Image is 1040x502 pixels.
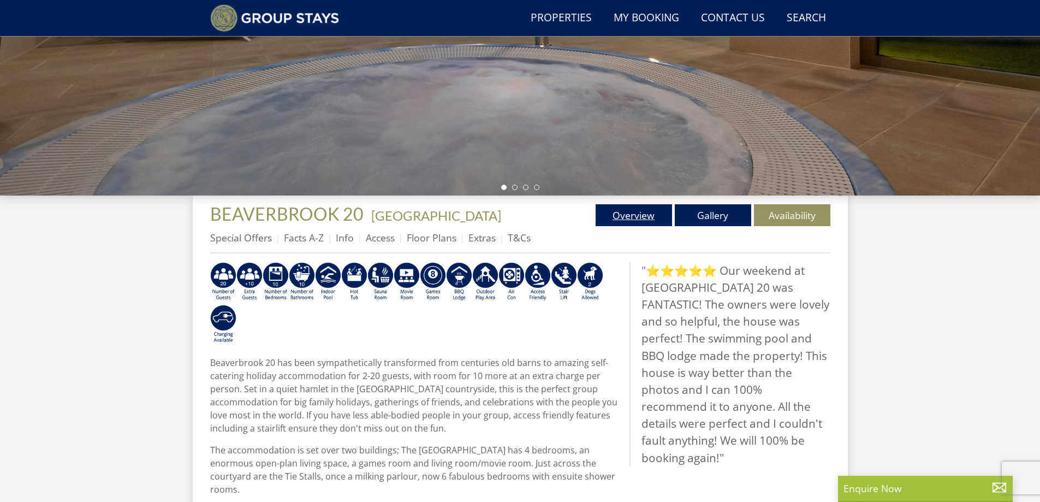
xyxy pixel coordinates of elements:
[210,4,340,32] img: Group Stays
[210,444,621,496] p: The accommodation is set over two buildings; The [GEOGRAPHIC_DATA] has 4 bedrooms, an enormous op...
[315,262,341,302] img: AD_4nXei2dp4L7_L8OvME76Xy1PUX32_NMHbHVSts-g-ZAVb8bILrMcUKZI2vRNdEqfWP017x6NFeUMZMqnp0JYknAB97-jDN...
[210,305,236,344] img: AD_4nXcnT2OPG21WxYUhsl9q61n1KejP7Pk9ESVM9x9VetD-X_UXXoxAKaMRZGYNcSGiAsmGyKm0QlThER1osyFXNLmuYOVBV...
[508,231,531,244] a: T&Cs
[210,203,367,225] a: BEAVERBROOK 20
[551,262,577,302] img: AD_4nXeNuZ_RiRi883_nkolMQv9HCerd22NI0v1hHLGItzVV83AiNu4h--QJwUvANPnw_Sp7q9QsgAklTwjKkl_lqMaKwvT9Z...
[210,356,621,435] p: Beaverbrook 20 has been sympathetically transformed from centuries old barns to amazing self-cate...
[446,262,472,302] img: AD_4nXfdu1WaBqbCvRx5dFd3XGC71CFesPHPPZknGuZzXQvBzugmLudJYyY22b9IpSVlKbnRjXo7AJLKEyhYodtd_Fvedgm5q...
[366,231,395,244] a: Access
[394,262,420,302] img: AD_4nXcMx2CE34V8zJUSEa4yj9Pppk-n32tBXeIdXm2A2oX1xZoj8zz1pCuMiQujsiKLZDhbHnQsaZvA37aEfuFKITYDwIrZv...
[284,231,324,244] a: Facts A-Z
[367,262,394,302] img: AD_4nXdjbGEeivCGLLmyT_JEP7bTfXsjgyLfnLszUAQeQ4RcokDYHVBt5R8-zTDbAVICNoGv1Dwc3nsbUb1qR6CAkrbZUeZBN...
[629,262,830,466] blockquote: "⭐⭐⭐⭐⭐ Our weekend at [GEOGRAPHIC_DATA] 20 was FANTASTIC! The owners were lovely and so helpful, ...
[236,262,263,302] img: AD_4nXfDO4U1OSapPhJPVoI-wGywE1bp9_AbgJNbhHjjO3uJ67QxWqFxtKMUxE6_6QvFb5ierIngYkq3fPhxD4ngXginNLli2...
[843,481,1007,495] p: Enquire Now
[420,262,446,302] img: AD_4nXdrZMsjcYNLGsKuA84hRzvIbesVCpXJ0qqnwZoX5ch9Zjv73tWe4fnFRs2gJ9dSiUubhZXckSJX_mqrZBmYExREIfryF...
[210,203,364,225] span: BEAVERBROOK 20
[289,262,315,302] img: AD_4nXfvn8RXFi48Si5WD_ef5izgnipSIXhRnV2E_jgdafhtv5bNmI08a5B0Z5Dh6wygAtJ5Dbjjt2cCuRgwHFAEvQBwYj91q...
[577,262,603,302] img: AD_4nXe7_8LrJK20fD9VNWAdfykBvHkWcczWBt5QOadXbvIwJqtaRaRf-iI0SeDpMmH1MdC9T1Vy22FMXzzjMAvSuTB5cJ7z5...
[675,204,751,226] a: Gallery
[782,6,830,31] a: Search
[609,6,684,31] a: My Booking
[525,262,551,302] img: AD_4nXe3VD57-M2p5iq4fHgs6WJFzKj8B0b3RcPFe5LKK9rgeZlFmFoaMJPsJOOJzc7Q6RMFEqsjIZ5qfEJu1txG3QLmI_2ZW...
[472,262,498,302] img: AD_4nXfjdDqPkGBf7Vpi6H87bmAUe5GYCbodrAbU4sf37YN55BCjSXGx5ZgBV7Vb9EJZsXiNVuyAiuJUB3WVt-w9eJ0vaBcHg...
[263,262,289,302] img: AD_4nXfZxIz6BQB9SA1qRR_TR-5tIV0ZeFY52bfSYUXaQTY3KXVpPtuuoZT3Ql3RNthdyy4xCUoonkMKBfRi__QKbC4gcM_TO...
[407,231,456,244] a: Floor Plans
[468,231,496,244] a: Extras
[754,204,830,226] a: Availability
[367,208,501,223] span: -
[596,204,672,226] a: Overview
[210,262,236,302] img: AD_4nXe1hmHv4RwFZmJZoT7PU21_UdiT1KgGPh4q8mnJRrwVib1rpNG3PULgXhEdpKr8nEJZIBXjOu5x_-RPAN_1kgJuQCgcO...
[371,208,501,223] a: [GEOGRAPHIC_DATA]
[526,6,596,31] a: Properties
[697,6,769,31] a: Contact Us
[341,262,367,302] img: AD_4nXcpX5uDwed6-YChlrI2BYOgXwgg3aqYHOhRm0XfZB-YtQW2NrmeCr45vGAfVKUq4uWnc59ZmEsEzoF5o39EWARlT1ewO...
[336,231,354,244] a: Info
[210,231,272,244] a: Special Offers
[498,262,525,302] img: AD_4nXdwraYVZ2fjjsozJ3MSjHzNlKXAQZMDIkuwYpBVn5DeKQ0F0MOgTPfN16CdbbfyNhSuQE5uMlSrE798PV2cbmCW5jN9_...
